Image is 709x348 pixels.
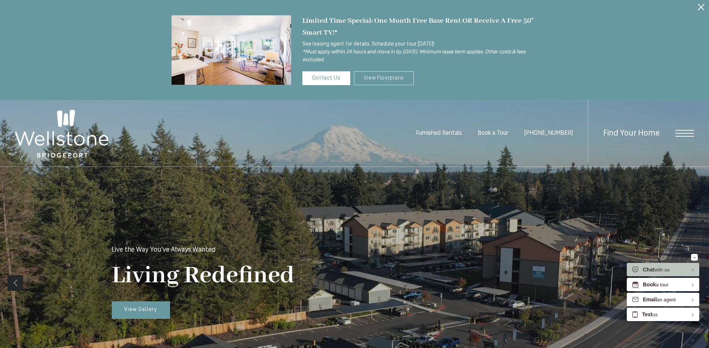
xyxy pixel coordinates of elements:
[112,301,170,319] a: View Gallery
[302,49,525,63] i: *Must apply within 24 hours and move in by [DATE]. Minimum lease term applies. Other costs & fees...
[112,247,216,254] p: Live the Way You've Always Wanted
[416,130,462,136] a: Furnished Rentals
[302,40,538,64] p: See leasing agent for details. Schedule your tour [DATE]!
[675,130,694,137] button: Open Menu
[124,307,157,313] span: View Gallery
[302,15,538,38] div: Limited Time Special: One Month Free Base Rent OR Receive A Free 50” Smart TV!*
[603,129,660,138] a: Find Your Home
[524,130,573,136] span: [PHONE_NUMBER]
[172,15,291,85] img: Settle into comfort at Wellstone
[524,130,573,136] a: Call us at (253) 400-3144
[302,71,350,85] a: Contact Us
[112,261,295,290] p: Living Redefined
[478,130,508,136] a: Book a Tour
[354,71,414,85] a: View Floorplans
[7,275,23,291] a: Previous
[15,110,108,158] img: Wellstone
